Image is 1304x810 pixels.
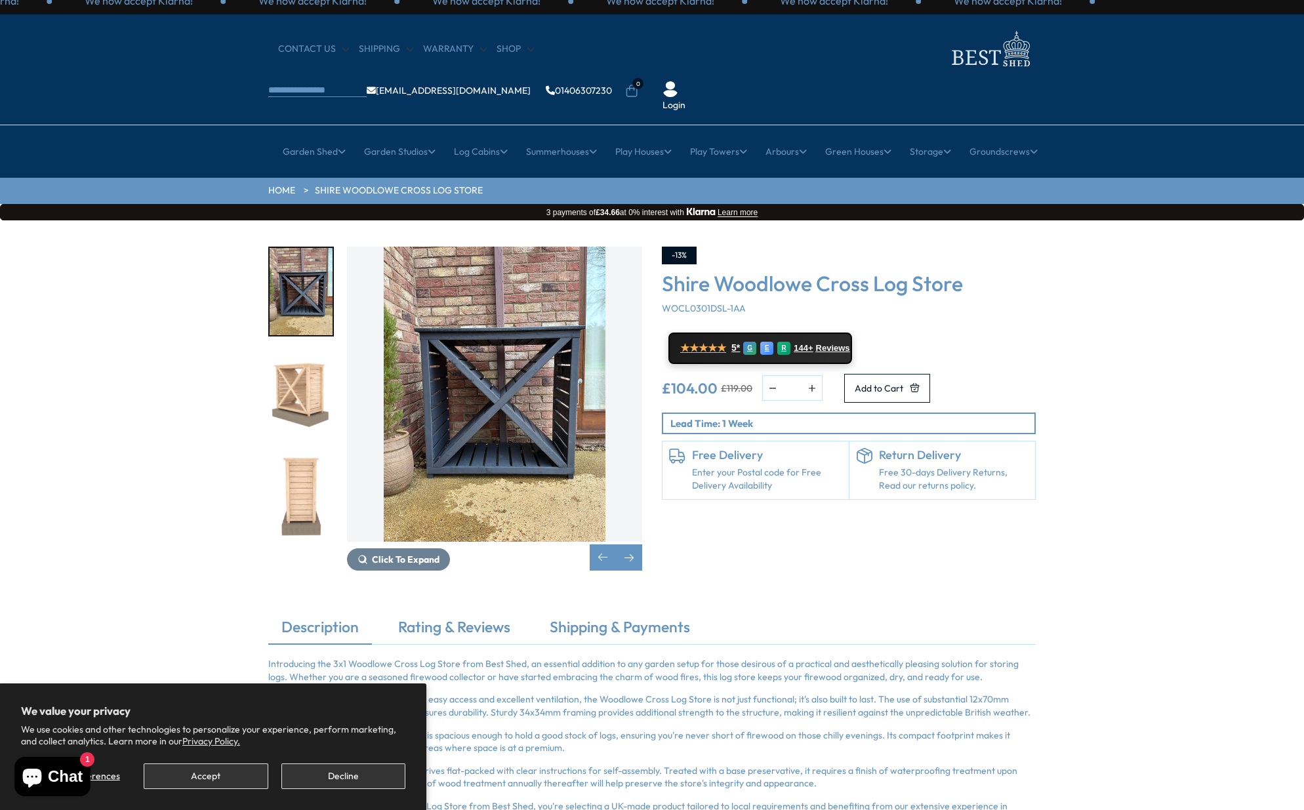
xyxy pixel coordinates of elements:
img: WoodloweCrossLogStoreRenderWhite1_bb7e15cb-b296-4701-affa-9e522f0f75ca_200x200.jpg [270,351,333,438]
span: Reviews [816,343,850,354]
button: Decline [281,763,405,789]
a: Warranty [423,43,487,56]
a: Groundscrews [969,135,1038,168]
p: The 3x1 Woodlowe Cross Log Store arrives flat-packed with clear instructions for self-assembly. T... [268,765,1036,790]
div: 4 / 7 [268,247,334,336]
inbox-online-store-chat: Shopify online store chat [10,757,94,800]
span: Click To Expand [372,554,439,565]
div: E [760,342,773,355]
a: ★★★★★ 5* G E R 144+ Reviews [668,333,852,364]
div: 4 / 7 [347,247,642,571]
p: While compact in design, this log store is spacious enough to hold a good stock of logs, ensuring... [268,729,1036,755]
div: 5 / 7 [268,350,334,439]
a: Log Cabins [454,135,508,168]
div: 6 / 7 [268,452,334,542]
div: R [777,342,790,355]
a: Shipping [359,43,413,56]
p: Free 30-days Delivery Returns, Read our returns policy. [879,466,1029,492]
img: IMG_9700_e6f09aec-be92-4cbe-ac73-0e16ac6e0c9c_200x200.jpg [270,248,333,335]
div: Next slide [616,544,642,571]
a: [EMAIL_ADDRESS][DOMAIN_NAME] [367,86,531,95]
p: Crafted with an open-front design for easy access and excellent ventilation, the Woodlowe Cross L... [268,693,1036,719]
div: G [743,342,756,355]
img: Shire Woodlowe Cross Log Store - Best Shed [347,247,642,542]
h3: Shire Woodlowe Cross Log Store [662,271,1036,296]
a: HOME [268,184,295,197]
a: Storage [910,135,951,168]
h6: Return Delivery [879,448,1029,462]
img: WoodloweCrossLogStoreRenderWhite3_402970fb-f2c7-4e06-ade4-40d7b0f9ba2b_200x200.jpg [270,453,333,540]
p: We use cookies and other technologies to personalize your experience, perform marketing, and coll... [21,723,405,747]
a: Enter your Postal code for Free Delivery Availability [692,466,842,492]
a: Shipping & Payments [537,617,703,644]
a: 01406307230 [546,86,612,95]
span: 144+ [794,343,813,354]
div: -13% [662,247,697,264]
img: logo [944,28,1036,70]
img: User Icon [662,81,678,97]
a: Description [268,617,372,644]
a: Login [662,99,685,112]
a: Garden Studios [364,135,436,168]
a: Summerhouses [526,135,597,168]
a: Rating & Reviews [385,617,523,644]
del: £119.00 [721,384,752,393]
ins: £104.00 [662,381,718,395]
span: WOCL0301DSL-1AA [662,302,746,314]
button: Click To Expand [347,548,450,571]
a: Play Houses [615,135,672,168]
p: Introducing the 3x1 Woodlowe Cross Log Store from Best Shed, an essential addition to any garden ... [268,658,1036,683]
a: Arbours [765,135,807,168]
h2: We value your privacy [21,704,405,718]
a: Garden Shed [283,135,346,168]
h6: Free Delivery [692,448,842,462]
a: 0 [625,85,638,98]
button: Accept [144,763,268,789]
a: Shire Woodlowe Cross Log Store [315,184,483,197]
a: Green Houses [825,135,891,168]
span: 0 [632,78,643,89]
span: Add to Cart [855,384,903,393]
a: Shop [497,43,534,56]
button: Add to Cart [844,374,930,403]
a: Play Towers [690,135,747,168]
a: Privacy Policy. [182,735,240,747]
span: ★★★★★ [680,342,726,354]
a: CONTACT US [278,43,349,56]
div: Previous slide [590,544,616,571]
p: Lead Time: 1 Week [670,416,1034,430]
